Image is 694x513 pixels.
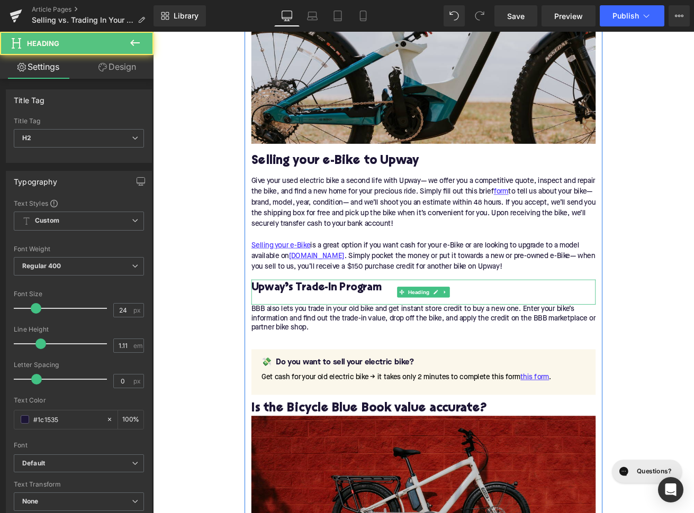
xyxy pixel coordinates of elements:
a: this form [435,403,469,416]
div: Letter Spacing [14,361,144,369]
div: Font Size [14,290,144,298]
span: Publish [612,12,639,20]
div: Title Tag [14,117,144,125]
button: Publish [600,5,664,26]
h1: Questions? [34,12,76,23]
div: Text Styles [14,199,144,207]
span: Heading [27,39,59,48]
a: New Library [154,5,206,26]
a: Expand / Collapse [340,302,351,315]
span: . [469,405,472,414]
a: Article Pages [32,5,154,14]
h2: Is the Bicycle Blue Book value accurate? [116,438,524,455]
span: Preview [554,11,583,22]
a: [DOMAIN_NAME] [161,260,227,272]
a: Laptop [300,5,325,26]
a: Tablet [325,5,350,26]
span: px [133,378,142,384]
i: Default [22,459,45,468]
b: H2 [22,134,31,142]
div: % [118,410,143,429]
div: Text Transform [14,481,144,488]
a: Selling your e-Bike [116,247,186,260]
div: is a great option if you want cash for your e-Bike or are looking to upgrade to a model available... [116,247,524,285]
b: Custom [35,216,59,225]
div: Line Height [14,326,144,333]
h2: Upway’s Trade-In Program [116,296,524,310]
p: BBB also lets you trade in your old bike and get instant store credit to buy a new one. Enter you... [116,323,524,368]
span: Heading [300,302,329,315]
a: Design [79,55,156,79]
b: Regular 400 [22,262,61,270]
span: Get cash for your old electric bike -> it takes only 2 minutes to complete this form [129,405,435,414]
a: form [403,184,421,196]
span: Selling vs. Trading In Your Used E-Bike: Which is Best? [32,16,133,24]
input: Color [33,414,101,425]
h2: Selling your e-Bike to Upway [116,145,524,162]
button: Redo [469,5,490,26]
font: 💸 Do you want to sell your electric bike? [129,387,309,396]
button: More [669,5,690,26]
div: Typography [14,171,57,186]
div: Give your used electric bike a second life with Upway— we offer you a competitive quote, inspect ... [116,171,524,234]
button: Open gorgias live chat [5,4,88,31]
div: Text Color [14,397,144,404]
span: px [133,307,142,314]
div: Font Weight [14,245,144,253]
span: Library [174,11,199,21]
div: Font [14,442,144,449]
a: Mobile [350,5,376,26]
span: Save [507,11,525,22]
button: Undo [444,5,465,26]
b: None [22,497,39,505]
a: Desktop [274,5,300,26]
div: Open Intercom Messenger [658,477,683,502]
a: Preview [542,5,596,26]
div: Title Tag [14,90,45,105]
span: em [133,342,142,349]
